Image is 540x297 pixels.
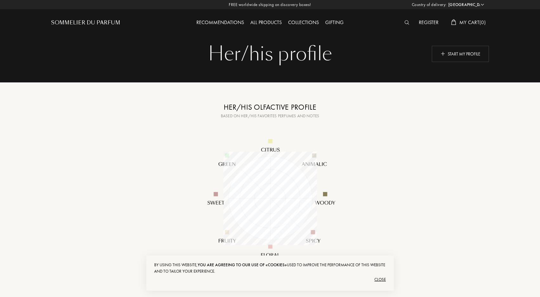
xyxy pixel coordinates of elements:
[322,19,347,27] div: Gifting
[412,2,447,8] span: Country of delivery:
[322,19,347,26] a: Gifting
[432,46,489,62] div: Start my profile
[416,19,442,26] a: Register
[154,274,386,285] div: Close
[441,51,445,56] img: plus_icn_w.png
[247,19,285,26] a: All products
[154,262,386,274] div: By using this website, used to improve the performance of this website and to tailor your experie...
[191,113,349,119] div: Based on her/his favorites perfumes and notes
[459,19,486,26] span: My Cart ( 0 )
[193,19,247,27] div: Recommendations
[194,122,346,274] img: radar_desktop_en.svg
[405,20,409,25] img: search_icn_white.svg
[285,19,322,27] div: Collections
[198,262,287,268] span: you are agreeing to our use of «cookies»
[416,19,442,27] div: Register
[191,101,349,113] div: Her/his olfactive profile
[193,19,247,26] a: Recommendations
[56,41,484,67] div: Her/his profile
[51,19,120,27] a: Sommelier du Parfum
[451,19,456,25] img: cart_white.svg
[247,19,285,27] div: All products
[285,19,322,26] a: Collections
